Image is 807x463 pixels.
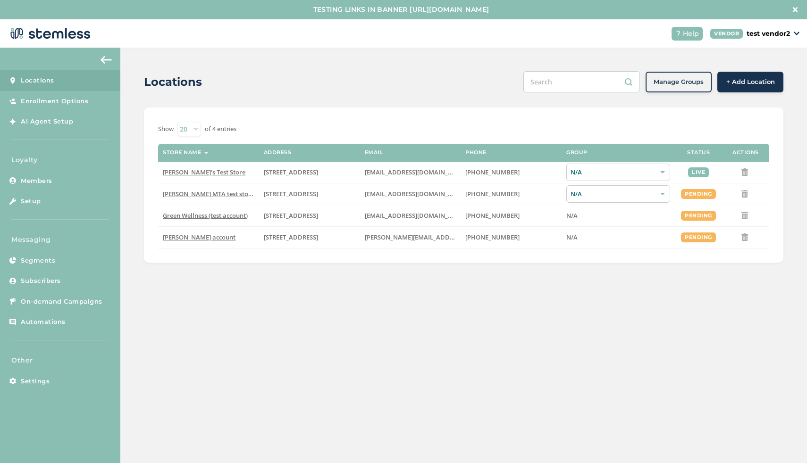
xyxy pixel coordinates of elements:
iframe: Chat Widget [760,418,807,463]
label: 1329 Wiley Oak Drive [264,190,355,198]
span: [EMAIL_ADDRESS][DOMAIN_NAME] [365,190,468,198]
span: [PERSON_NAME] account [163,233,235,241]
div: pending [681,211,716,221]
div: N/A [566,164,670,181]
h2: Locations [144,74,202,91]
span: Subscribers [21,276,61,286]
label: N/A [566,212,670,220]
label: 1245 Wilshire Boulevard [264,233,355,241]
label: 123 East Main Street [264,168,355,176]
span: Help [683,29,699,39]
span: Enrollment Options [21,97,88,106]
span: Automations [21,317,66,327]
div: pending [681,232,716,242]
span: [PHONE_NUMBER] [465,211,520,220]
span: [STREET_ADDRESS] [264,168,318,176]
label: Group [566,149,588,156]
span: [PERSON_NAME] MTA test store [163,190,254,198]
span: [EMAIL_ADDRESS][DOMAIN_NAME] [365,211,468,220]
label: brianashen@gmail.com [365,168,456,176]
label: N/A [566,233,670,241]
label: Status [687,149,710,156]
span: AI Agent Setup [21,117,73,126]
img: icon_down-arrow-small-66adaf34.svg [794,32,799,35]
span: On-demand Campaigns [21,297,102,306]
span: Setup [21,197,41,206]
span: [PHONE_NUMBER] [465,233,520,241]
div: N/A [566,185,670,203]
th: Actions [722,144,769,162]
div: live [688,167,709,177]
span: [PHONE_NUMBER] [465,168,520,176]
label: brian@stemless.co [365,233,456,241]
span: Members [21,176,52,186]
label: Brian's Test Store [163,168,254,176]
span: Green Wellness (test account) [163,211,248,220]
label: (503) 804-9208 [465,212,557,220]
span: + Add Location [726,77,775,87]
p: test vendor2 [747,29,790,39]
label: Store name [163,149,201,156]
span: Locations [21,76,54,85]
button: + Add Location [717,72,783,92]
div: VENDOR [710,29,743,39]
span: [PHONE_NUMBER] [465,190,520,198]
label: Email [365,149,384,156]
label: of 4 entries [205,124,236,134]
button: Manage Groups [646,72,712,92]
span: [STREET_ADDRESS] [264,190,318,198]
span: Segments [21,256,55,265]
span: [PERSON_NAME][EMAIL_ADDRESS][DOMAIN_NAME] [365,233,516,241]
label: danuka@stemless.co [365,190,456,198]
label: Green Wellness (test account) [163,212,254,220]
img: icon-sort-1e1d7615.svg [204,152,209,154]
label: Brian Vend account [163,233,254,241]
img: logo-dark-0685b13c.svg [8,24,91,43]
span: [STREET_ADDRESS] [264,233,318,241]
input: Search [523,71,640,92]
label: TESTING LINKS IN BANNER [URL][DOMAIN_NAME] [9,5,793,15]
span: [PERSON_NAME]'s Test Store [163,168,245,176]
label: (516) 515-6156 [465,233,557,241]
img: icon-help-white-03924b79.svg [675,31,681,36]
img: icon-close-white-1ed751a3.svg [793,7,798,12]
label: Address [264,149,292,156]
img: icon-arrow-back-accent-c549486e.svg [101,56,112,64]
label: 17252 Northwest Oakley Court [264,212,355,220]
div: pending [681,189,716,199]
label: Brians MTA test store [163,190,254,198]
label: Phone [465,149,487,156]
span: [EMAIL_ADDRESS][DOMAIN_NAME] [365,168,468,176]
label: BrianAShen@gmail.com [365,212,456,220]
label: (503) 804-9208 [465,168,557,176]
span: [STREET_ADDRESS] [264,211,318,220]
label: (503) 804-9208 [465,190,557,198]
span: Manage Groups [654,77,704,87]
span: Settings [21,377,50,386]
label: Show [158,124,174,134]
